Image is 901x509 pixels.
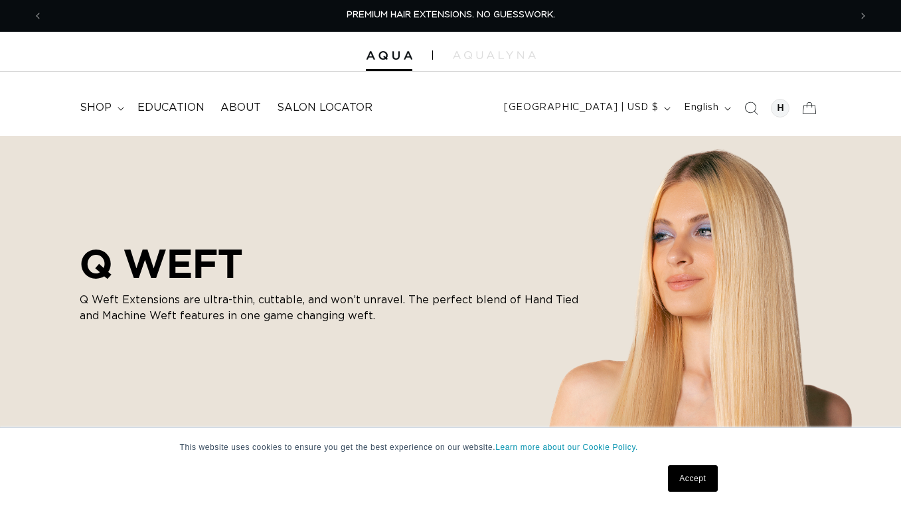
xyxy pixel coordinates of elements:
span: English [684,101,718,115]
summary: shop [72,93,129,123]
span: Salon Locator [277,101,372,115]
a: About [212,93,269,123]
p: This website uses cookies to ensure you get the best experience on our website. [180,441,722,453]
span: shop [80,101,112,115]
button: Previous announcement [23,3,52,29]
span: [GEOGRAPHIC_DATA] | USD $ [504,101,658,115]
a: Learn more about our Cookie Policy. [495,443,638,452]
h2: Q WEFT [80,240,584,287]
button: [GEOGRAPHIC_DATA] | USD $ [496,96,676,121]
button: English [676,96,736,121]
button: Next announcement [849,3,878,29]
span: Education [137,101,205,115]
a: Salon Locator [269,93,380,123]
span: PREMIUM HAIR EXTENSIONS. NO GUESSWORK. [347,11,555,19]
p: Q Weft Extensions are ultra-thin, cuttable, and won’t unravel. The perfect blend of Hand Tied and... [80,292,584,324]
span: About [220,101,261,115]
a: Education [129,93,212,123]
a: Accept [668,465,717,492]
summary: Search [736,94,766,123]
img: Aqua Hair Extensions [366,51,412,60]
img: aqualyna.com [453,51,536,59]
